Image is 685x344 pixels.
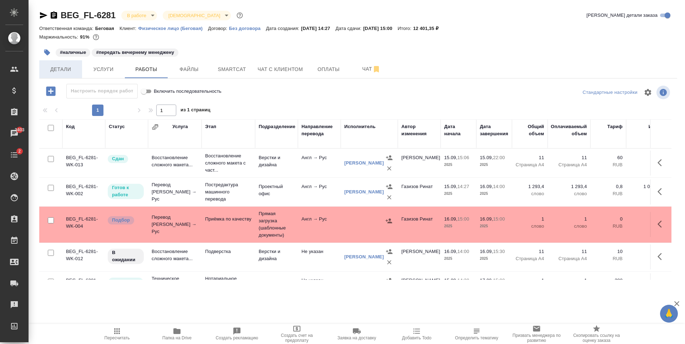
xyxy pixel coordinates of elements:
[398,179,441,204] td: Газизов Ринат
[107,183,144,200] div: Исполнитель может приступить к работе
[493,155,505,160] p: 22:00
[551,190,587,197] p: слово
[39,34,80,40] p: Маржинальность:
[480,123,508,137] div: Дата завершения
[255,179,298,204] td: Проектный офис
[630,154,662,161] p: 660
[205,248,252,255] p: Подверстка
[138,25,208,31] a: Физическое лицо (Беговая)
[630,223,662,230] p: RUB
[120,26,138,31] p: Клиент:
[66,123,75,130] div: Код
[663,306,675,321] span: 🙏
[594,255,623,262] p: RUB
[384,152,395,163] button: Назначить
[301,123,337,137] div: Направление перевода
[172,123,188,130] div: Услуга
[551,277,587,284] p: 1
[384,181,395,192] button: Назначить
[444,223,473,230] p: 2025
[630,277,662,284] p: 280
[152,123,159,131] button: Сгруппировать
[2,125,27,142] a: 3403
[107,216,144,225] div: Можно подбирать исполнителей
[2,146,27,164] a: 2
[62,212,105,237] td: BEG_FL-6281-WK-004
[594,216,623,223] p: 0
[372,65,381,74] svg: Отписаться
[148,210,202,239] td: Перевод [PERSON_NAME] → Рус
[61,10,116,20] a: BEG_FL-6281
[649,123,662,130] div: Итого
[480,255,508,262] p: 2025
[107,154,144,164] div: Менеджер проверил работу исполнителя, передает ее на следующий этап
[298,212,341,237] td: Англ → Рус
[516,161,544,168] p: Страница А4
[493,216,505,222] p: 15:00
[50,11,58,20] button: Скопировать ссылку
[444,190,473,197] p: 2025
[154,88,222,95] span: Включить последовательность
[258,65,303,74] span: Чат с клиентом
[630,255,662,262] p: RUB
[444,278,457,283] p: 15.09,
[121,11,157,20] div: В работе
[298,151,341,176] td: Англ → Рус
[344,123,376,130] div: Исполнитель
[398,26,413,31] p: Итого:
[653,183,670,200] button: Здесь прячутся важные кнопки
[594,277,623,284] p: 280
[607,123,623,130] div: Тариф
[551,161,587,168] p: Страница А4
[298,273,341,298] td: Не указан
[480,216,493,222] p: 16.09,
[229,26,266,31] p: Без договора
[112,184,139,198] p: Готов к работе
[259,123,295,130] div: Подразделение
[551,183,587,190] p: 1 293,4
[129,65,163,74] span: Работы
[148,151,202,176] td: Восстановление сложного макета...
[148,244,202,269] td: Восстановление сложного макета...
[653,277,670,294] button: Здесь прячутся важные кнопки
[112,155,124,162] p: Сдан
[594,154,623,161] p: 60
[384,246,395,257] button: Назначить
[480,278,493,283] p: 17.09,
[516,248,544,255] p: 11
[60,49,86,56] p: #наличные
[480,155,493,160] p: 15.09,
[205,275,252,297] p: Нотариальное заверение подлинности по...
[39,11,48,20] button: Скопировать ссылку для ЯМессенджера
[208,26,229,31] p: Договор:
[41,84,61,98] button: Добавить работу
[444,123,473,137] div: Дата начала
[444,161,473,168] p: 2025
[235,11,244,20] button: Доп статусы указывают на важность/срочность заказа
[344,254,384,259] a: [PERSON_NAME]
[384,216,394,226] button: Назначить
[205,216,252,223] p: Приёмка по качеству
[62,244,105,269] td: BEG_FL-6281-WK-012
[181,106,210,116] span: из 1 страниц
[457,184,469,189] p: 14:27
[335,26,363,31] p: Дата сдачи:
[384,275,395,286] button: Назначить
[630,248,662,255] p: 110
[229,25,266,31] a: Без договора
[656,86,671,99] span: Посмотреть информацию
[594,183,623,190] p: 0,8
[516,154,544,161] p: 11
[148,178,202,206] td: Перевод [PERSON_NAME] → Рус
[480,184,493,189] p: 16.09,
[109,123,125,130] div: Статус
[354,65,389,74] span: Чат
[107,248,144,265] div: Исполнитель назначен, приступать к работе пока рано
[39,26,95,31] p: Ответственная команда:
[112,249,139,263] p: В ожидании
[639,84,656,101] span: Настроить таблицу
[384,163,395,174] button: Удалить
[138,26,208,31] p: Физическое лицо (Беговая)
[91,49,179,55] span: передать вечернему менеджену
[62,151,105,176] td: BEG_FL-6281-WK-013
